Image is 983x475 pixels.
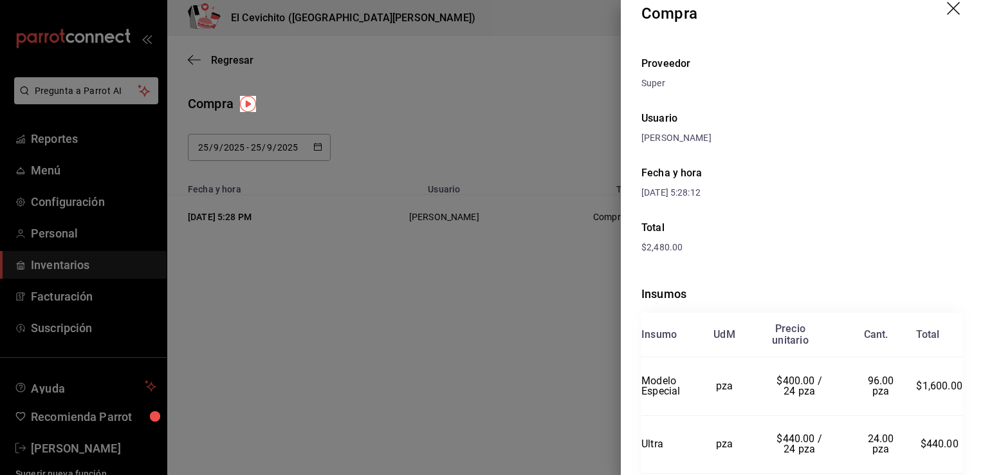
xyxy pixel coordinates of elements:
[641,2,697,25] div: Compra
[772,323,808,346] div: Precio unitario
[641,242,683,252] span: $2,480.00
[868,433,897,455] span: 24.00 pza
[864,329,888,340] div: Cant.
[947,2,962,17] button: drag
[868,375,897,397] span: 96.00 pza
[916,329,939,340] div: Total
[776,375,825,397] span: $400.00 / 24 pza
[695,357,753,416] td: pza
[916,380,962,392] span: $1,600.00
[921,438,959,450] span: $440.00
[641,220,962,236] div: Total
[641,56,962,71] div: Proveedor
[641,111,962,126] div: Usuario
[776,433,825,455] span: $440.00 / 24 pza
[641,329,677,340] div: Insumo
[641,415,695,474] td: Ultra
[641,165,802,181] div: Fecha y hora
[240,96,256,112] img: Tooltip marker
[641,357,695,416] td: Modelo Especial
[641,285,962,303] div: Insumos
[713,329,735,340] div: UdM
[641,77,962,90] div: Super
[641,131,962,145] div: [PERSON_NAME]
[641,186,802,200] div: [DATE] 5:28:12
[695,415,753,474] td: pza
